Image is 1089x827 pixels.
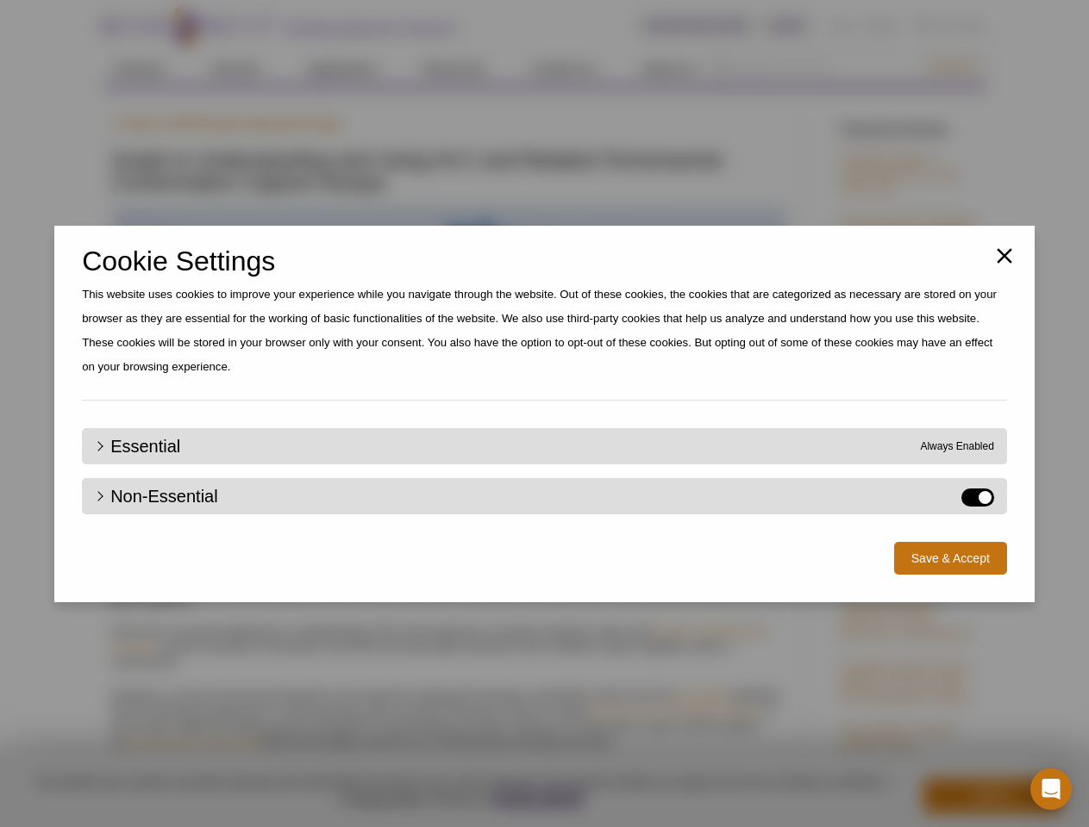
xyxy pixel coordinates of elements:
div: Open Intercom Messenger [1030,768,1072,810]
h2: Cookie Settings [82,253,1007,269]
a: Essential [95,438,180,454]
span: Always Enabled [920,438,993,454]
button: Save & Accept [894,542,1007,575]
a: Non-Essential [95,488,218,504]
p: This website uses cookies to improve your experience while you navigate through the website. Out ... [82,283,1007,379]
